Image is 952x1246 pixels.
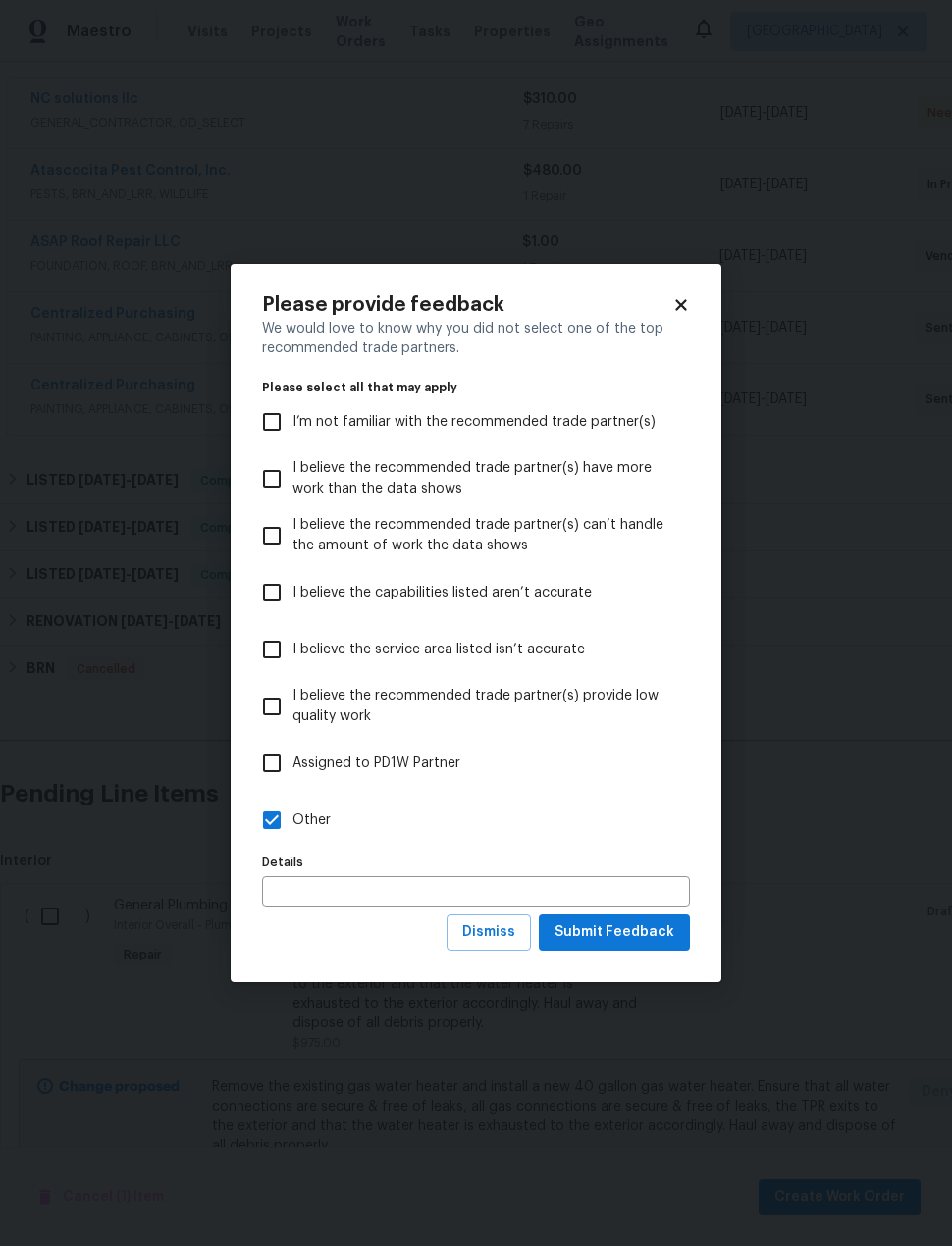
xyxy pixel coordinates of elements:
[292,686,674,727] span: I believe the recommended trade partner(s) provide low quality work
[262,319,690,358] div: We would love to know why you did not select one of the top recommended trade partners.
[262,857,690,868] label: Details
[292,458,674,499] span: I believe the recommended trade partner(s) have more work than the data shows
[292,810,331,831] span: Other
[262,382,690,393] legend: Please select all that may apply
[539,914,690,951] button: Submit Feedback
[555,920,674,945] span: Submit Feedback
[292,583,592,603] span: I believe the capabilities listed aren’t accurate
[292,753,460,774] span: Assigned to PD1W Partner
[292,412,656,433] span: I’m not familiar with the recommended trade partner(s)
[447,914,531,951] button: Dismiss
[292,640,585,660] span: I believe the service area listed isn’t accurate
[462,920,515,945] span: Dismiss
[292,515,674,556] span: I believe the recommended trade partner(s) can’t handle the amount of work the data shows
[262,295,672,315] h2: Please provide feedback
